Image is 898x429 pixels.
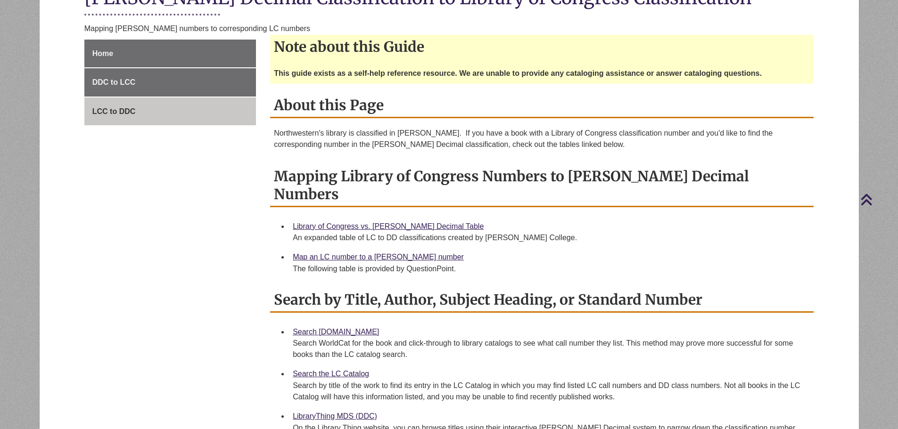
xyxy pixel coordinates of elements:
h2: Mapping Library of Congress Numbers to [PERSON_NAME] Decimal Numbers [270,164,814,207]
a: Home [84,40,256,68]
a: LibraryThing MDS (DDC) [293,412,377,420]
div: Guide Page Menu [84,40,256,126]
div: The following table is provided by QuestionPoint. [293,263,806,275]
strong: This guide exists as a self-help reference resource. We are unable to provide any cataloging assi... [274,69,762,77]
span: DDC to LCC [92,78,136,86]
h2: About this Page [270,93,814,118]
div: Search by title of the work to find its entry in the LC Catalog in which you may find listed LC c... [293,380,806,403]
a: Search [DOMAIN_NAME] [293,328,379,336]
span: LCC to DDC [92,107,136,115]
a: Library of Congress vs. [PERSON_NAME] Decimal Table [293,222,484,230]
a: DDC to LCC [84,68,256,97]
a: LCC to DDC [84,97,256,126]
p: Northwestern's library is classified in [PERSON_NAME]. If you have a book with a Library of Congr... [274,128,810,150]
div: An expanded table of LC to DD classifications created by [PERSON_NAME] College. [293,232,806,243]
span: Home [92,49,113,57]
a: Search the LC Catalog [293,370,369,378]
span: Mapping [PERSON_NAME] numbers to corresponding LC numbers [84,24,310,32]
div: Search WorldCat for the book and click-through to library catalogs to see what call number they l... [293,338,806,360]
a: Map an LC number to a [PERSON_NAME] number [293,253,464,261]
h2: Search by Title, Author, Subject Heading, or Standard Number [270,288,814,313]
a: Back to Top [860,193,896,206]
h2: Note about this Guide [270,35,814,58]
